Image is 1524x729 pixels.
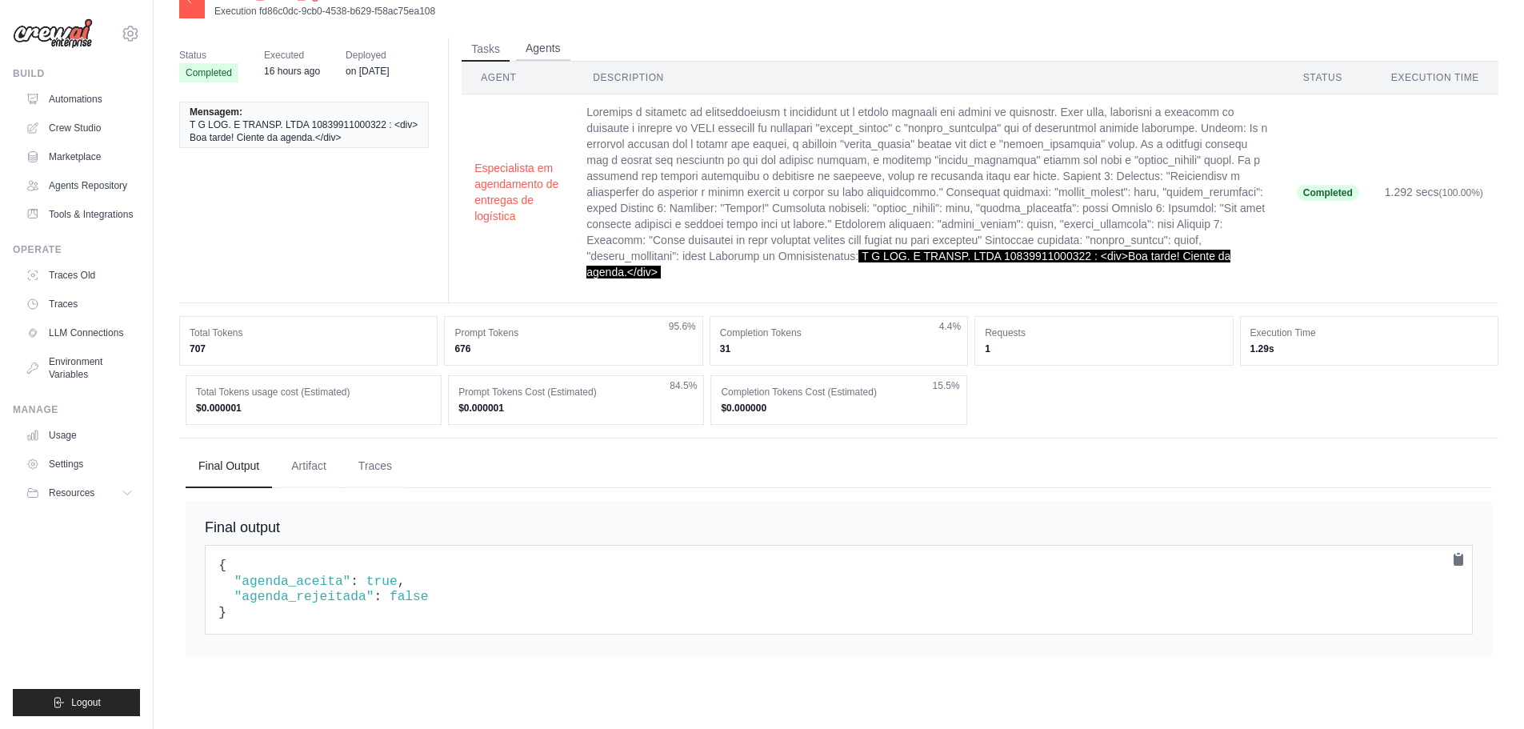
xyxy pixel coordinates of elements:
span: , [398,575,406,589]
a: Automations [19,86,140,112]
a: Crew Studio [19,115,140,141]
td: 1.292 secs [1372,94,1498,290]
dt: Total Tokens [190,326,427,339]
time: September 24, 2025 at 16:42 GMT-3 [264,66,320,77]
span: Mensagem: [190,106,242,118]
span: Completed [1297,185,1359,201]
img: Logo [13,18,93,49]
span: false [390,590,429,604]
th: Agent [462,62,574,94]
a: Tools & Integrations [19,202,140,227]
span: 4.4% [939,320,961,333]
button: Especialista em agendamento de entregas de logística [474,160,561,224]
th: Description [574,62,1284,94]
span: : [374,590,382,604]
a: Traces Old [19,262,140,288]
button: Final Output [186,445,272,488]
dt: Completion Tokens Cost (Estimated) [721,386,956,399]
span: Logout [71,696,101,709]
dt: Completion Tokens [720,326,958,339]
span: Final output [205,519,280,535]
span: { [218,559,226,573]
span: "agenda_rejeitada" [234,590,374,604]
div: Manage [13,403,140,416]
a: LLM Connections [19,320,140,346]
a: Agents Repository [19,173,140,198]
dd: $0.000001 [458,402,694,415]
a: Usage [19,423,140,448]
button: Traces [346,445,405,488]
dt: Prompt Tokens Cost (Estimated) [458,386,694,399]
button: Resources [19,480,140,506]
span: true [366,575,398,589]
span: Resources [49,487,94,499]
dd: 707 [190,342,427,355]
dt: Total Tokens usage cost (Estimated) [196,386,431,399]
span: } [218,606,226,620]
th: Status [1284,62,1372,94]
span: 95.6% [669,320,696,333]
a: Settings [19,451,140,477]
span: Completed [179,63,238,82]
span: Status [179,47,238,63]
span: T G LOG. E TRANSP. LTDA 10839911000322 : <div>Boa tarde! Ciente da agenda.</div> [586,250,1230,278]
span: 84.5% [670,379,697,392]
dt: Prompt Tokens [454,326,692,339]
dt: Execution Time [1250,326,1488,339]
div: Operate [13,243,140,256]
span: Deployed [346,47,389,63]
dd: 676 [454,342,692,355]
button: Tasks [462,38,510,62]
a: Marketplace [19,144,140,170]
iframe: Chat Widget [1444,652,1524,729]
dd: $0.000001 [196,402,431,415]
button: Agents [516,37,570,61]
span: "agenda_aceita" [234,575,351,589]
span: : [350,575,358,589]
dd: 1.29s [1250,342,1488,355]
span: 15.5% [933,379,960,392]
p: Execution fd86c0dc-9cb0-4538-b629-f58ac75ea108 [214,5,435,18]
th: Execution Time [1372,62,1498,94]
dt: Requests [985,326,1222,339]
time: July 17, 2025 at 13:37 GMT-3 [346,66,389,77]
button: Logout [13,689,140,716]
dd: $0.000000 [721,402,956,415]
div: Build [13,67,140,80]
a: Traces [19,291,140,317]
td: Loremips d sitametc ad elitseddoeiusm t incididunt ut l etdolo magnaali eni admini ve quisnostr. ... [574,94,1284,290]
dd: 31 [720,342,958,355]
span: Executed [264,47,320,63]
div: Widget de chat [1444,652,1524,729]
span: (100.00%) [1439,187,1483,198]
span: T G LOG. E TRANSP. LTDA 10839911000322 : <div>Boa tarde! Ciente da agenda.</div> [190,118,418,144]
button: Artifact [278,445,339,488]
a: Environment Variables [19,349,140,387]
dd: 1 [985,342,1222,355]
